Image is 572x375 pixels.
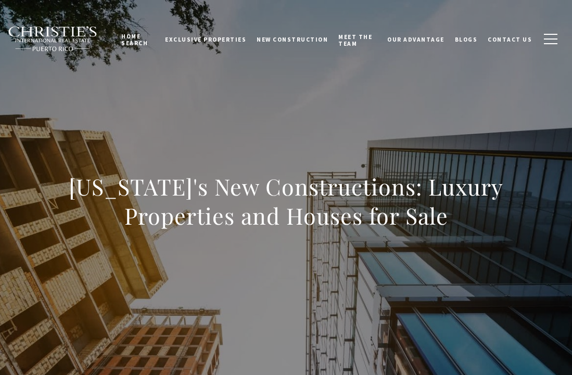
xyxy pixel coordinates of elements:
a: Home Search [116,22,160,55]
span: Contact Us [488,35,532,42]
a: Blogs [450,25,483,51]
img: Christie's International Real Estate black text logo [8,26,98,51]
a: Meet the Team [333,22,382,55]
a: Our Advantage [382,25,450,51]
span: New Construction [257,35,328,42]
h1: [US_STATE]'s New Constructions: Luxury Properties and Houses for Sale [57,172,516,230]
span: Our Advantage [387,35,444,42]
a: Exclusive Properties [160,25,251,51]
span: Blogs [455,35,478,42]
span: Exclusive Properties [165,35,246,42]
a: New Construction [251,25,333,51]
